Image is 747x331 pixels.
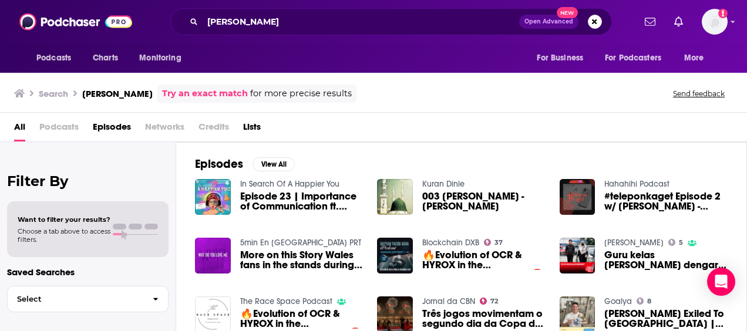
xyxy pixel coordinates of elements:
[669,12,688,32] a: Show notifications dropdown
[524,19,573,25] span: Open Advanced
[243,117,261,141] a: Lists
[240,250,364,270] span: More on this Story Wales fans in the stands during the FIFA World Cup Group B match at the [PERSO...
[240,309,364,329] span: 🔥Evolution of OCR & HYROX in the [GEOGRAPHIC_DATA]: 🚨 A Conversation with [PERSON_NAME], Spartan ...
[718,9,728,18] svg: Add a profile image
[560,179,595,215] img: #teleponkaget Episode 2 w/ Alif&Rayyan - HAHAHIHI Kuliah Di Turki
[28,47,86,69] button: open menu
[676,47,719,69] button: open menu
[198,117,229,141] span: Credits
[604,238,664,248] a: Sinar Harian
[93,50,118,66] span: Charts
[597,47,678,69] button: open menu
[422,250,546,270] a: 🔥Evolution of OCR & HYROX in the Middle East: 🚨 A Conversation with Rayyan Yacob Agha, Spartan Ra...
[422,296,475,306] a: Jornal da CBN
[170,8,612,35] div: Search podcasts, credits, & more...
[707,268,735,296] div: Open Intercom Messenger
[684,50,704,66] span: More
[7,173,169,190] h2: Filter By
[240,250,364,270] a: More on this Story Wales fans in the stands during the FIFA World Cup Group B match at the Ahmad ...
[529,47,598,69] button: open menu
[195,238,231,273] img: More on this Story Wales fans in the stands during the FIFA World Cup Group B match at the Ahmad ...
[560,238,595,273] img: Guru kelas Zayn Rayyan dengar Ismanira seakan jerit ‘ini salah mummy’
[605,50,661,66] span: For Podcasters
[377,179,413,215] img: 003 Ali İmran Suresi - Adil Rayyan
[240,191,364,211] a: Episode 23 | Importance of Communication ft. Ali Rayyan, Mohammed Adeem and Mr. Ameer Ahamed
[240,238,361,248] a: 5min En Chine PRT
[7,266,169,278] p: Saved Searches
[422,238,479,248] a: Blockchain DXB
[422,191,546,211] span: 003 [PERSON_NAME] - [PERSON_NAME]
[484,239,503,246] a: 37
[7,286,169,312] button: Select
[604,191,728,211] a: #teleponkaget Episode 2 w/ Alif&Rayyan - HAHAHIHI Kuliah Di Turki
[253,157,295,171] button: View All
[240,309,364,329] a: 🔥Evolution of OCR & HYROX in the Middle East: 🚨 A Conversation with Rayyan Yacob Agha, Spartan Ra...
[240,179,339,189] a: In Search Of A Happier You
[14,117,25,141] a: All
[604,250,728,270] span: Guru kelas [PERSON_NAME] dengar Ismanira [PERSON_NAME] ‘ini salah mummy’
[604,296,632,306] a: Goalya
[604,250,728,270] a: Guru kelas Zayn Rayyan dengar Ismanira seakan jerit ‘ini salah mummy’
[18,215,110,224] span: Want to filter your results?
[490,299,498,304] span: 72
[604,179,669,189] a: Hahahihi Podcast
[18,227,110,244] span: Choose a tab above to access filters.
[537,50,583,66] span: For Business
[668,239,683,246] a: 5
[145,117,184,141] span: Networks
[93,117,131,141] a: Episodes
[36,50,71,66] span: Podcasts
[39,88,68,99] h3: Search
[422,191,546,211] a: 003 Ali İmran Suresi - Adil Rayyan
[19,11,132,33] img: Podchaser - Follow, Share and Rate Podcasts
[519,15,578,29] button: Open AdvancedNew
[604,309,728,329] span: [PERSON_NAME] Exiled To [GEOGRAPHIC_DATA] | Premier League
[240,191,364,211] span: Episode 23 | Importance of Communication ft. [PERSON_NAME], [PERSON_NAME] and [PERSON_NAME]
[85,47,125,69] a: Charts
[669,89,728,99] button: Send feedback
[39,117,79,141] span: Podcasts
[604,309,728,329] a: James Rodríguez Exiled To Qatar | Premier League
[702,9,728,35] button: Show profile menu
[195,157,295,171] a: EpisodesView All
[422,179,465,189] a: Kuran Dinle
[480,298,498,305] a: 72
[679,240,683,245] span: 5
[422,250,546,270] span: 🔥Evolution of OCR & HYROX in the [GEOGRAPHIC_DATA]: 🚨 A Conversation with [PERSON_NAME], Spartan ...
[250,87,352,100] span: for more precise results
[702,9,728,35] span: Logged in as molly.burgoyne
[637,298,651,305] a: 8
[131,47,196,69] button: open menu
[640,12,660,32] a: Show notifications dropdown
[203,12,519,31] input: Search podcasts, credits, & more...
[139,50,181,66] span: Monitoring
[647,299,651,304] span: 8
[702,9,728,35] img: User Profile
[557,7,578,18] span: New
[377,238,413,273] img: 🔥Evolution of OCR & HYROX in the Middle East: 🚨 A Conversation with Rayyan Yacob Agha, Spartan Ra...
[195,179,231,215] img: Episode 23 | Importance of Communication ft. Ali Rayyan, Mohammed Adeem and Mr. Ameer Ahamed
[422,309,546,329] a: Três jogos movimentam o segundo dia da Copa do Mundo do Catar
[240,296,332,306] a: The Race Space Podcast
[82,88,153,99] h3: [PERSON_NAME]
[494,240,503,245] span: 37
[195,157,243,171] h2: Episodes
[8,295,143,303] span: Select
[162,87,248,100] a: Try an exact match
[604,191,728,211] span: #teleponkaget Episode 2 w/ [PERSON_NAME] - HAHAHIHI Kuliah Di [GEOGRAPHIC_DATA]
